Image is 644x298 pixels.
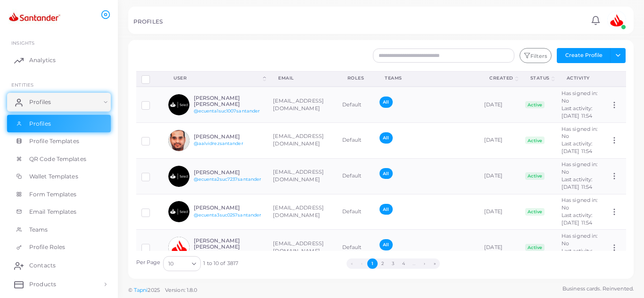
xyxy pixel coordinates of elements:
[7,185,111,203] a: Form Templates
[388,258,398,269] button: Go to page 3
[380,204,392,215] span: All
[29,155,86,163] span: QR Code Templates
[561,90,598,104] span: Has signed in: No
[174,258,188,269] input: Search for option
[337,194,375,230] td: Default
[378,258,388,269] button: Go to page 2
[561,126,598,140] span: Has signed in: No
[168,237,190,258] img: avatar
[268,87,337,122] td: [EMAIL_ADDRESS][DOMAIN_NAME]
[168,166,190,187] img: avatar
[194,108,260,113] a: @ecuenta1suc1007santander
[268,194,337,230] td: [EMAIL_ADDRESS][DOMAIN_NAME]
[128,286,197,294] span: ©
[398,258,409,269] button: Go to page 4
[168,201,190,222] img: avatar
[194,141,243,146] a: @aalvidrezsantander
[605,71,626,87] th: Action
[561,233,598,247] span: Has signed in: No
[194,238,263,250] h6: [PERSON_NAME] [PERSON_NAME]
[7,51,111,70] a: Analytics
[268,123,337,159] td: [EMAIL_ADDRESS][DOMAIN_NAME]
[268,158,337,194] td: [EMAIL_ADDRESS][DOMAIN_NAME]
[134,287,148,293] a: Tapni
[148,286,159,294] span: 2025
[525,101,545,109] span: Active
[168,259,173,269] span: 10
[380,132,392,143] span: All
[29,190,77,199] span: Form Templates
[29,243,65,251] span: Profile Roles
[8,9,61,26] img: logo
[7,115,111,133] a: Profiles
[337,123,375,159] td: Default
[29,172,78,181] span: Wallet Templates
[7,132,111,150] a: Profile Templates
[525,172,545,180] span: Active
[194,205,263,211] h6: [PERSON_NAME]
[561,161,598,175] span: Has signed in: No
[561,197,598,211] span: Has signed in: No
[278,75,326,81] div: Email
[604,11,628,30] a: avatar
[29,98,51,106] span: Profiles
[7,238,111,256] a: Profile Roles
[520,48,552,63] button: Filters
[29,137,79,145] span: Profile Templates
[29,56,56,64] span: Analytics
[7,203,111,221] a: Email Templates
[337,87,375,122] td: Default
[337,158,375,194] td: Default
[347,75,364,81] div: Roles
[525,137,545,144] span: Active
[567,75,595,81] div: activity
[561,105,593,119] span: Last activity: [DATE] 11:54
[173,75,261,81] div: User
[429,258,440,269] button: Go to last page
[479,230,520,266] td: [DATE]
[561,176,593,190] span: Last activity: [DATE] 11:54
[479,123,520,159] td: [DATE]
[337,230,375,266] td: Default
[203,260,238,267] span: 1 to 10 of 3817
[479,158,520,194] td: [DATE]
[194,177,262,182] a: @ecuenta2suc7237santander
[238,258,548,269] ul: Pagination
[557,48,611,63] button: Create Profile
[367,258,378,269] button: Go to page 1
[163,256,201,271] div: Search for option
[165,287,198,293] span: Version: 1.8.0
[385,75,469,81] div: Teams
[7,275,111,294] a: Products
[7,168,111,185] a: Wallet Templates
[133,18,163,25] h5: PROFILES
[7,256,111,275] a: Contacts
[562,285,634,293] span: Business cards. Reinvented.
[607,11,626,30] img: avatar
[11,82,33,88] span: ENTITIES
[168,130,190,151] img: avatar
[489,75,513,81] div: Created
[561,140,593,154] span: Last activity: [DATE] 11:54
[11,40,34,46] span: INSIGHTS
[29,261,56,270] span: Contacts
[29,120,51,128] span: Profiles
[380,168,392,179] span: All
[168,94,190,115] img: avatar
[194,169,263,176] h6: [PERSON_NAME]
[561,248,593,262] span: Last activity: [DATE] 11:54
[525,244,545,251] span: Active
[29,226,48,234] span: Teams
[29,208,77,216] span: Email Templates
[136,71,164,87] th: Row-selection
[7,221,111,239] a: Teams
[29,280,56,289] span: Products
[194,134,263,140] h6: [PERSON_NAME]
[479,87,520,122] td: [DATE]
[561,212,593,226] span: Last activity: [DATE] 11:54
[479,194,520,230] td: [DATE]
[380,239,392,250] span: All
[7,150,111,168] a: QR Code Templates
[419,258,429,269] button: Go to next page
